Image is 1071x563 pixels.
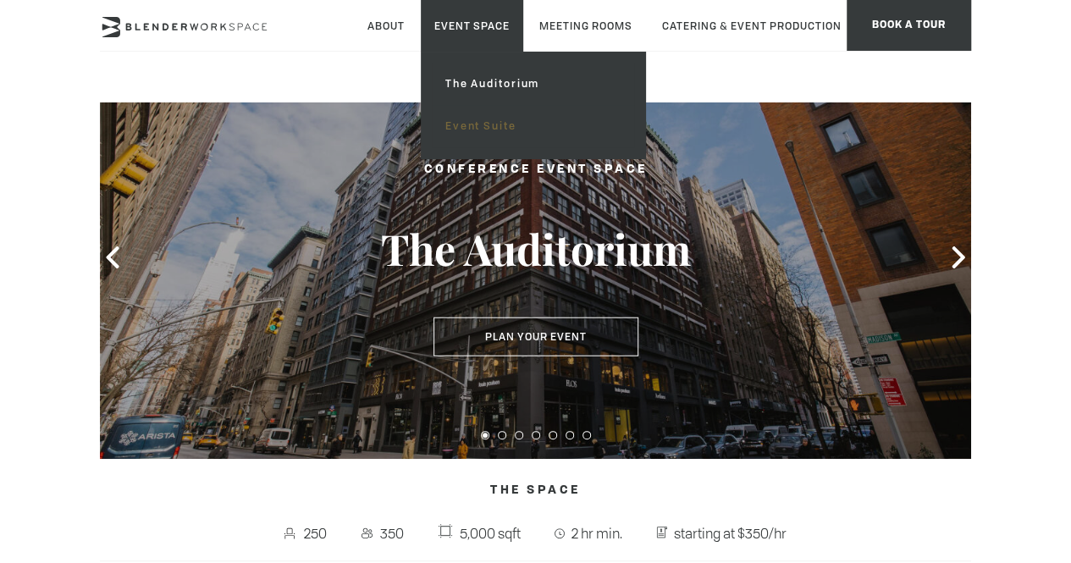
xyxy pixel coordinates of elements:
span: 350 [376,520,408,547]
span: 250 [301,520,332,547]
a: The Auditorium [432,63,634,105]
span: 2 hr min. [567,520,627,547]
h2: Conference Event Space [341,159,731,180]
h4: The Space [100,474,971,506]
h3: The Auditorium [341,223,731,275]
span: starting at $350/hr [670,520,791,547]
a: Event Suite [432,105,634,147]
button: Plan Your Event [433,317,638,356]
iframe: Chat Widget [766,346,1071,563]
span: 5,000 sqft [455,520,525,547]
